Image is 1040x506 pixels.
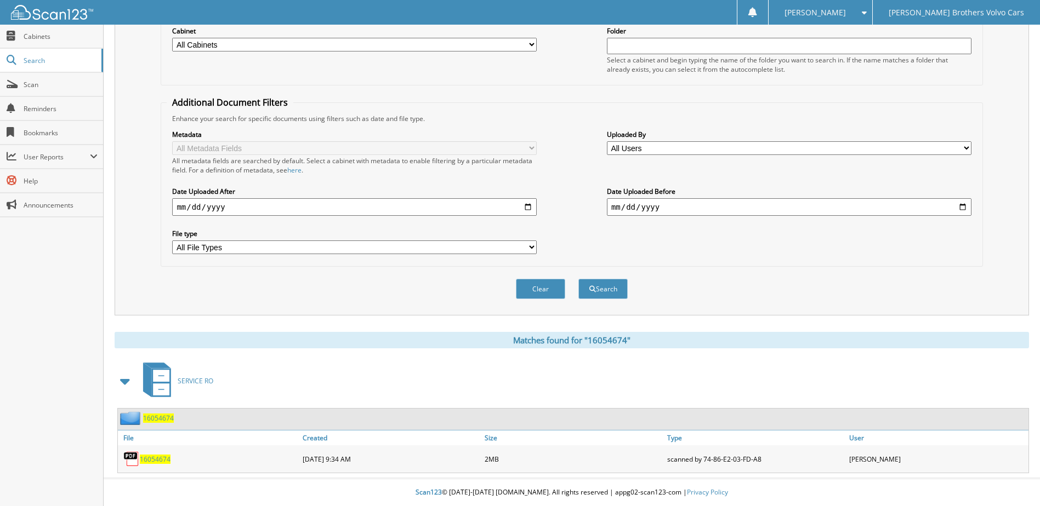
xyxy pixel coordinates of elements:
label: Date Uploaded Before [607,187,971,196]
span: Scan [24,80,98,89]
span: Reminders [24,104,98,113]
label: Cabinet [172,26,537,36]
span: Scan123 [416,487,442,497]
a: Size [482,430,664,445]
div: © [DATE]-[DATE] [DOMAIN_NAME]. All rights reserved | appg02-scan123-com | [104,479,1040,506]
button: Search [578,279,628,299]
span: [PERSON_NAME] [785,9,846,16]
a: Type [664,430,846,445]
img: scan123-logo-white.svg [11,5,93,20]
a: here [287,165,302,175]
span: SERVICE RO [178,376,213,386]
div: [PERSON_NAME] [846,448,1028,470]
a: SERVICE RO [137,359,213,403]
img: folder2.png [120,411,143,425]
label: Uploaded By [607,130,971,139]
span: Bookmarks [24,128,98,137]
div: scanned by 74-86-E2-03-FD-A8 [664,448,846,470]
a: User [846,430,1028,445]
a: Privacy Policy [687,487,728,497]
img: PDF.png [123,451,140,467]
span: [PERSON_NAME] Brothers Volvo Cars [889,9,1024,16]
div: Matches found for "16054674" [115,332,1029,348]
button: Clear [516,279,565,299]
span: Help [24,176,98,186]
div: [DATE] 9:34 AM [300,448,482,470]
span: Announcements [24,200,98,210]
legend: Additional Document Filters [167,96,293,108]
div: 2MB [482,448,664,470]
input: end [607,198,971,216]
a: 16054674 [143,413,174,423]
a: Created [300,430,482,445]
label: File type [172,229,537,238]
a: File [118,430,300,445]
span: Search [24,56,96,65]
span: User Reports [24,152,90,162]
div: All metadata fields are searched by default. Select a cabinet with metadata to enable filtering b... [172,156,537,175]
div: Enhance your search for specific documents using filters such as date and file type. [167,114,976,123]
span: Cabinets [24,32,98,41]
iframe: Chat Widget [985,453,1040,506]
label: Metadata [172,130,537,139]
div: Select a cabinet and begin typing the name of the folder you want to search in. If the name match... [607,55,971,74]
label: Date Uploaded After [172,187,537,196]
input: start [172,198,537,216]
label: Folder [607,26,971,36]
a: 16054674 [140,455,171,464]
